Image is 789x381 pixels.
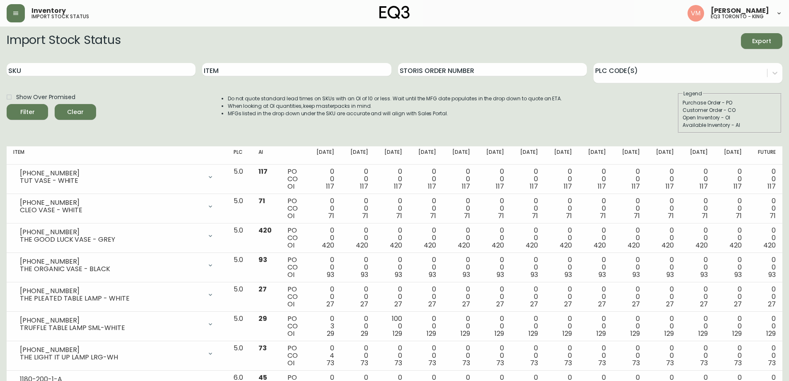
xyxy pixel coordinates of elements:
[683,90,703,97] legend: Legend
[31,14,89,19] h5: import stock status
[483,286,504,308] div: 0 0
[653,256,674,279] div: 0 0
[668,211,674,221] span: 71
[227,312,252,341] td: 5.0
[341,146,375,165] th: [DATE]
[13,345,220,363] div: [PHONE_NUMBER]THE LIGHT IT UP LAMP LRG-WH
[415,168,436,190] div: 0 0
[579,146,613,165] th: [DATE]
[688,5,704,22] img: 0f63483a436850f3a2e29d5ab35f16df
[20,258,202,265] div: [PHONE_NUMBER]
[327,329,334,338] span: 29
[20,346,202,354] div: [PHONE_NUMBER]
[517,315,538,337] div: 0 0
[517,256,538,279] div: 0 0
[314,315,334,337] div: 0 3
[734,182,742,191] span: 117
[307,146,341,165] th: [DATE]
[449,197,470,220] div: 0 0
[13,286,220,304] div: [PHONE_NUMBER]THE PLEATED TABLE LAMP - WHITE
[362,211,368,221] span: 71
[498,211,504,221] span: 71
[227,282,252,312] td: 5.0
[462,299,470,309] span: 27
[322,240,334,250] span: 420
[748,36,776,46] span: Export
[687,227,708,249] div: 0 0
[347,286,368,308] div: 0 0
[619,168,640,190] div: 0 0
[755,286,776,308] div: 0 0
[55,104,96,120] button: Clear
[394,358,402,368] span: 73
[287,299,294,309] span: OI
[695,240,708,250] span: 420
[287,345,300,367] div: PO CO
[562,329,572,338] span: 129
[287,211,294,221] span: OI
[551,345,572,367] div: 0 0
[687,286,708,308] div: 0 0
[347,197,368,220] div: 0 0
[770,211,776,221] span: 71
[767,182,776,191] span: 117
[666,182,674,191] span: 117
[721,286,742,308] div: 0 0
[492,240,504,250] span: 420
[461,329,470,338] span: 129
[381,286,402,308] div: 0 0
[258,196,265,206] span: 71
[483,345,504,367] div: 0 0
[687,168,708,190] div: 0 0
[477,146,511,165] th: [DATE]
[517,168,538,190] div: 0 0
[653,286,674,308] div: 0 0
[449,168,470,190] div: 0 0
[347,227,368,249] div: 0 0
[766,329,776,338] span: 129
[564,358,572,368] span: 73
[394,299,402,309] span: 27
[227,194,252,223] td: 5.0
[415,315,436,337] div: 0 0
[598,270,606,279] span: 93
[619,256,640,279] div: 0 0
[326,358,334,368] span: 73
[528,329,538,338] span: 129
[702,211,708,221] span: 71
[415,345,436,367] div: 0 0
[647,146,680,165] th: [DATE]
[20,287,202,295] div: [PHONE_NUMBER]
[585,227,606,249] div: 0 0
[13,227,220,245] div: [PHONE_NUMBER]THE GOOD LUCK VASE - GREY
[598,182,606,191] span: 117
[687,256,708,279] div: 0 0
[20,317,202,324] div: [PHONE_NUMBER]
[511,146,545,165] th: [DATE]
[530,358,538,368] span: 73
[314,197,334,220] div: 0 0
[314,168,334,190] div: 0 0
[390,240,402,250] span: 420
[698,329,708,338] span: 129
[356,240,368,250] span: 420
[721,345,742,367] div: 0 0
[632,182,640,191] span: 117
[721,256,742,279] div: 0 0
[7,104,48,120] button: Filter
[381,197,402,220] div: 0 0
[729,240,742,250] span: 420
[347,315,368,337] div: 0 0
[497,270,504,279] span: 93
[13,256,220,274] div: [PHONE_NUMBER]THE ORGANIC VASE - BLACK
[666,299,674,309] span: 27
[393,329,402,338] span: 129
[683,114,777,121] div: Open Inventory - OI
[532,211,538,221] span: 71
[13,197,220,216] div: [PHONE_NUMBER]CLEO VASE - WHITE
[721,315,742,337] div: 0 0
[287,227,300,249] div: PO CO
[287,197,300,220] div: PO CO
[449,345,470,367] div: 0 0
[755,315,776,337] div: 0 0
